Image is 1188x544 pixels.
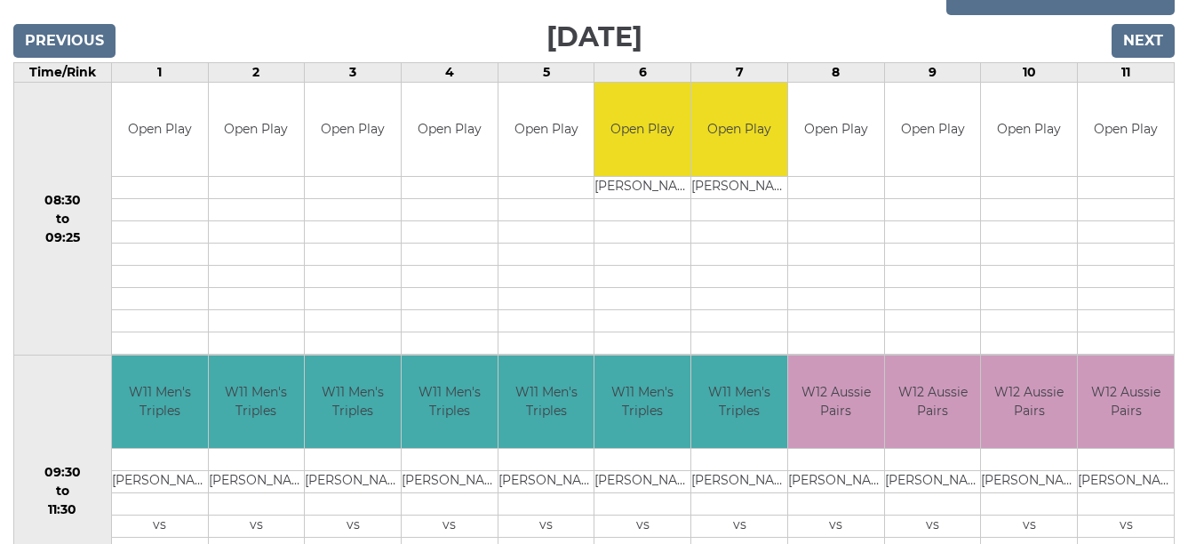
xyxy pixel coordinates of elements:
[13,24,116,58] input: Previous
[691,83,787,176] td: Open Play
[788,83,884,176] td: Open Play
[691,356,787,449] td: W11 Men's Triples
[885,356,981,449] td: W12 Aussie Pairs
[112,471,208,493] td: [PERSON_NAME]
[885,516,981,538] td: vs
[1078,63,1175,83] td: 11
[981,83,1077,176] td: Open Play
[112,83,208,176] td: Open Play
[305,471,401,493] td: [PERSON_NAME]
[402,471,498,493] td: [PERSON_NAME]
[884,63,981,83] td: 9
[594,83,690,176] td: Open Play
[305,83,401,176] td: Open Play
[402,516,498,538] td: vs
[305,356,401,449] td: W11 Men's Triples
[14,63,112,83] td: Time/Rink
[498,63,594,83] td: 5
[1112,24,1175,58] input: Next
[305,516,401,538] td: vs
[1078,356,1174,449] td: W12 Aussie Pairs
[209,516,305,538] td: vs
[981,471,1077,493] td: [PERSON_NAME]
[981,63,1078,83] td: 10
[112,356,208,449] td: W11 Men's Triples
[498,356,594,449] td: W11 Men's Triples
[209,83,305,176] td: Open Play
[1078,516,1174,538] td: vs
[305,63,402,83] td: 3
[594,63,691,83] td: 6
[1078,471,1174,493] td: [PERSON_NAME]
[885,83,981,176] td: Open Play
[209,471,305,493] td: [PERSON_NAME]
[981,516,1077,538] td: vs
[885,471,981,493] td: [PERSON_NAME]
[498,516,594,538] td: vs
[14,83,112,356] td: 08:30 to 09:25
[691,63,788,83] td: 7
[788,516,884,538] td: vs
[402,83,498,176] td: Open Play
[788,471,884,493] td: [PERSON_NAME]
[594,516,690,538] td: vs
[112,516,208,538] td: vs
[691,471,787,493] td: [PERSON_NAME]
[402,63,498,83] td: 4
[208,63,305,83] td: 2
[594,471,690,493] td: [PERSON_NAME]
[1078,83,1174,176] td: Open Play
[691,516,787,538] td: vs
[402,356,498,449] td: W11 Men's Triples
[787,63,884,83] td: 8
[594,176,690,198] td: [PERSON_NAME]
[788,356,884,449] td: W12 Aussie Pairs
[498,471,594,493] td: [PERSON_NAME]
[691,176,787,198] td: [PERSON_NAME]
[594,356,690,449] td: W11 Men's Triples
[111,63,208,83] td: 1
[498,83,594,176] td: Open Play
[209,356,305,449] td: W11 Men's Triples
[981,356,1077,449] td: W12 Aussie Pairs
